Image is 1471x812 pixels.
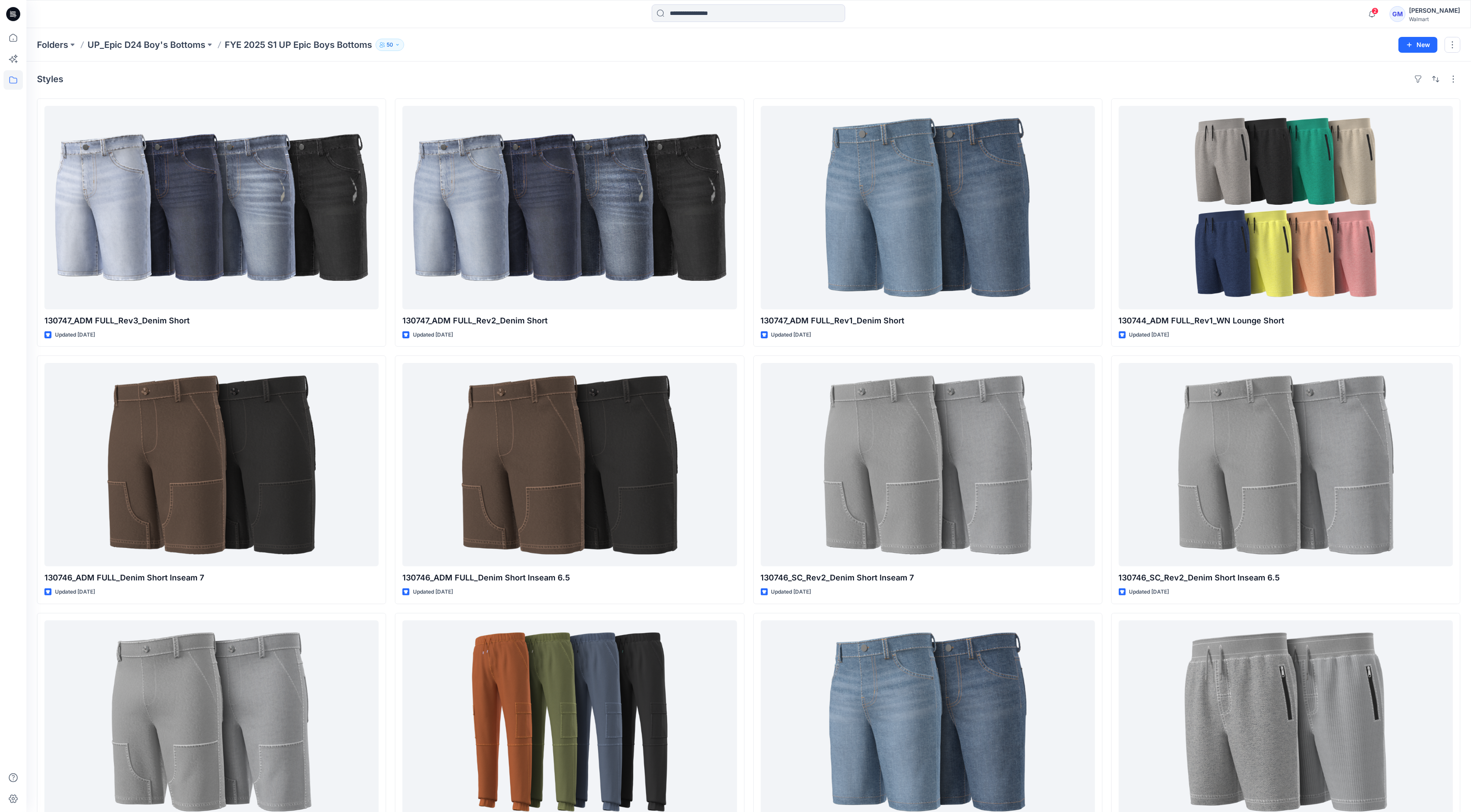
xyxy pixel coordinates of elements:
p: 130744_ADM FULL_Rev1_WN Lounge Short [1119,315,1453,327]
a: Folders [37,39,68,51]
p: 130746_ADM FULL_Denim Short Inseam 7 [44,572,379,584]
a: 130744_ADM FULL_Rev1_WN Lounge Short [1119,106,1453,309]
p: 130747_ADM FULL_Rev3_Denim Short [44,315,379,327]
a: UP_Epic D24 Boy's Bottoms [88,39,205,51]
p: 130747_ADM FULL_Rev2_Denim Short [402,315,737,327]
a: 130747_ADM FULL_Rev2_Denim Short [402,106,737,309]
p: Updated [DATE] [413,330,453,340]
div: [PERSON_NAME] [1409,5,1460,16]
p: FYE 2025 S1 UP Epic Boys Bottoms [225,39,372,51]
p: 130746_ADM FULL_Denim Short Inseam 6.5 [402,572,737,584]
p: Updated [DATE] [771,330,811,340]
span: 2 [1372,7,1379,14]
p: 130746_SC_Rev2_Denim Short Inseam 6.5 [1119,572,1453,584]
a: 130746_ADM FULL_Denim Short Inseam 7 [44,363,379,566]
h4: Styles [37,74,63,84]
p: Updated [DATE] [1129,330,1169,340]
button: 50 [376,39,404,51]
p: Updated [DATE] [55,330,95,340]
a: 130747_ADM FULL_Rev3_Denim Short [44,106,379,309]
p: Updated [DATE] [1129,587,1169,597]
p: 130747_ADM FULL_Rev1_Denim Short [761,315,1095,327]
div: GM [1390,6,1405,22]
p: Updated [DATE] [413,587,453,597]
p: 50 [387,40,393,50]
a: 130746_SC_Rev2_Denim Short Inseam 7 [761,363,1095,566]
div: Walmart [1409,16,1460,22]
a: 130746_SC_Rev2_Denim Short Inseam 6.5 [1119,363,1453,566]
p: Updated [DATE] [771,587,811,597]
button: New [1398,37,1438,53]
p: Updated [DATE] [55,587,95,597]
a: 130746_ADM FULL_Denim Short Inseam 6.5 [402,363,737,566]
p: 130746_SC_Rev2_Denim Short Inseam 7 [761,572,1095,584]
a: 130747_ADM FULL_Rev1_Denim Short [761,106,1095,309]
